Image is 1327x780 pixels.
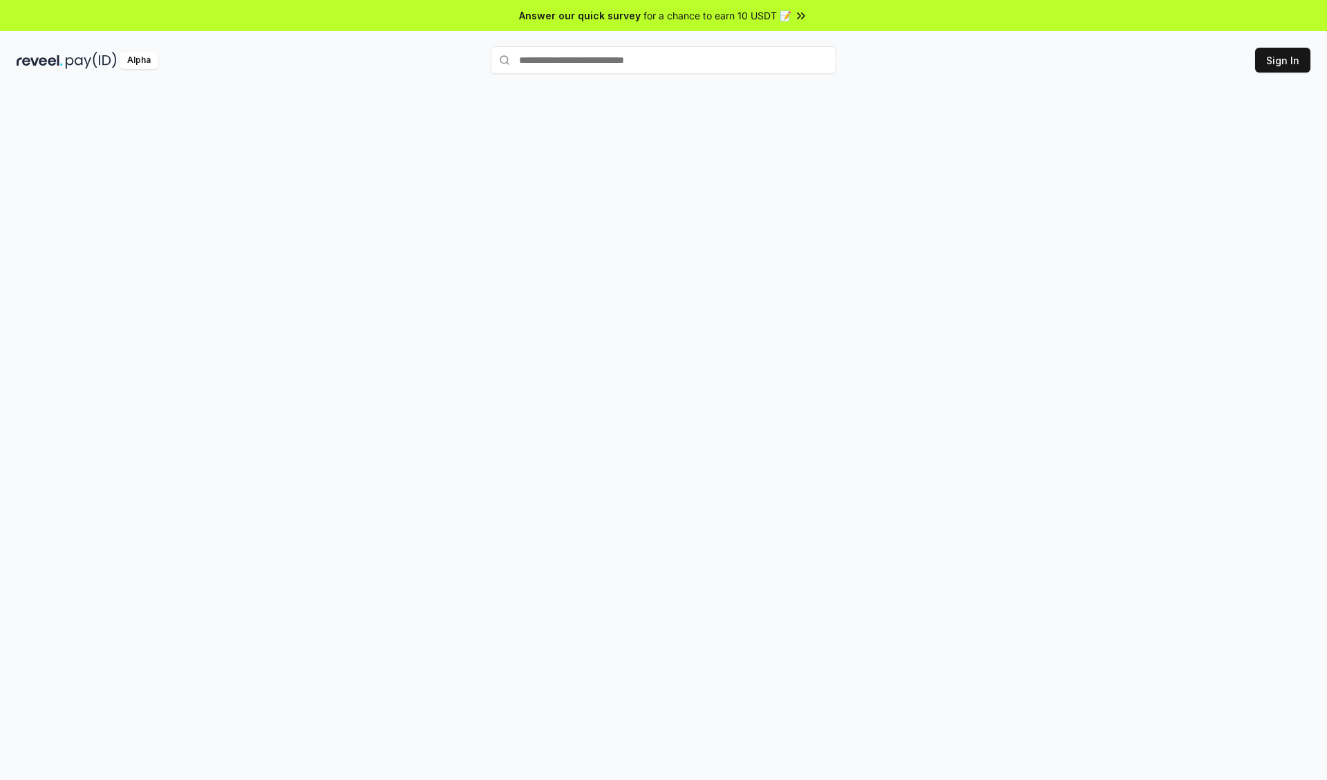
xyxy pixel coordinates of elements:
img: pay_id [66,52,117,69]
button: Sign In [1255,48,1310,73]
img: reveel_dark [17,52,63,69]
div: Alpha [120,52,158,69]
span: Answer our quick survey [519,8,641,23]
span: for a chance to earn 10 USDT 📝 [643,8,791,23]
